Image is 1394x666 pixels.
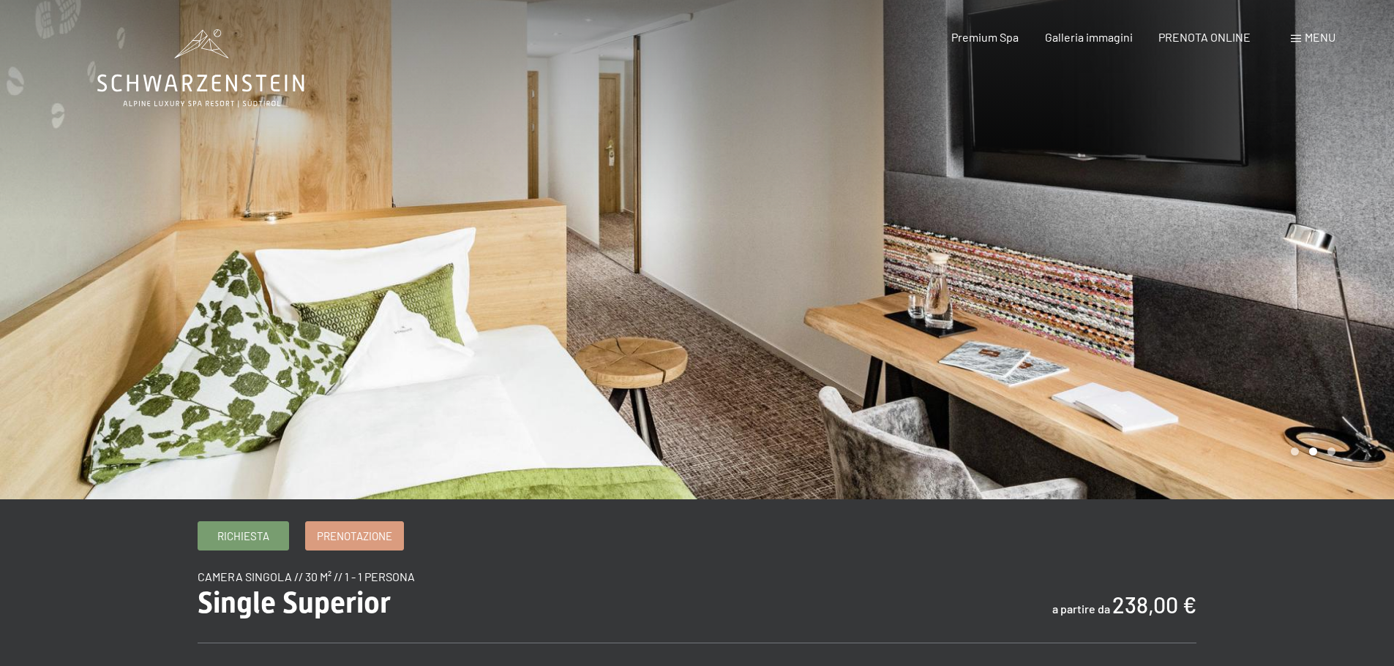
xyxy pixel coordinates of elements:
[198,522,288,550] a: Richiesta
[1305,30,1335,44] span: Menu
[217,529,269,544] span: Richiesta
[306,522,403,550] a: Prenotazione
[1045,30,1133,44] a: Galleria immagini
[1112,591,1196,618] b: 238,00 €
[951,30,1019,44] a: Premium Spa
[198,569,415,583] span: camera singola // 30 m² // 1 - 1 persona
[1052,602,1110,616] span: a partire da
[198,586,391,620] span: Single Superior
[1158,30,1251,44] a: PRENOTA ONLINE
[317,529,392,544] span: Prenotazione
